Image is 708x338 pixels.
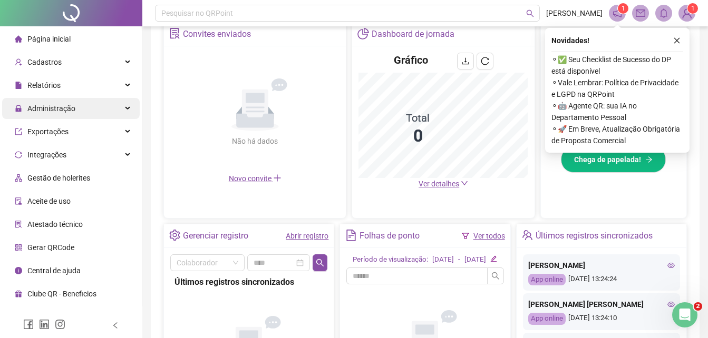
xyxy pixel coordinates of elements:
div: Folhas de ponto [360,227,420,245]
div: [DATE] [432,254,454,265]
span: pie-chart [357,28,368,39]
div: Não há dados [207,135,304,147]
span: Novidades ! [551,35,589,46]
div: [PERSON_NAME] [PERSON_NAME] [528,299,675,310]
span: close [673,37,681,44]
span: ⚬ ✅ Seu Checklist de Sucesso do DP está disponível [551,54,683,77]
span: ⚬ 🚀 Em Breve, Atualização Obrigatória de Proposta Comercial [551,123,683,146]
span: gift [15,290,22,297]
span: Chega de papelada! [574,154,641,165]
span: solution [169,28,180,39]
span: export [15,128,22,135]
span: Atestado técnico [27,220,83,228]
div: Últimos registros sincronizados [174,275,323,289]
span: qrcode [15,244,22,251]
span: search [491,272,500,280]
sup: Atualize o seu contato no menu Meus Dados [687,3,698,14]
button: Chega de papelada! [561,146,666,173]
span: apartment [15,174,22,182]
span: reload [481,57,489,65]
span: 1 [691,5,695,12]
span: linkedin [39,319,50,330]
span: download [461,57,470,65]
h4: Gráfico [394,53,428,67]
span: user-add [15,58,22,66]
div: [PERSON_NAME] [528,260,675,271]
div: Dashboard de jornada [372,25,454,43]
div: [DATE] 13:24:10 [528,313,675,325]
iframe: Intercom live chat [672,302,697,327]
div: App online [528,313,566,325]
span: [PERSON_NAME] [546,7,603,19]
span: home [15,35,22,43]
span: down [461,180,468,187]
span: Gestão de holerites [27,174,90,182]
span: Gerar QRCode [27,243,74,252]
div: [DATE] [464,254,486,265]
span: team [522,230,533,241]
div: [DATE] 13:24:24 [528,274,675,286]
span: Cadastros [27,58,62,66]
span: Novo convite [229,174,282,183]
span: eye [667,262,675,269]
div: Período de visualização: [353,254,428,265]
div: Últimos registros sincronizados [536,227,653,245]
a: Abrir registro [286,232,328,240]
img: 86882 [679,5,695,21]
span: plus [273,174,282,182]
span: setting [169,230,180,241]
span: instagram [55,319,65,330]
span: sync [15,151,22,158]
span: facebook [23,319,34,330]
sup: 1 [618,3,628,14]
a: Ver todos [473,232,505,240]
span: Exportações [27,127,69,136]
span: Administração [27,104,75,113]
span: Relatórios [27,81,61,90]
a: Ver detalhes down [419,180,468,188]
span: edit [490,255,497,262]
span: search [526,9,534,17]
span: bell [659,8,668,18]
span: file-text [345,230,356,241]
span: Ver detalhes [419,180,459,188]
span: file [15,82,22,89]
span: Página inicial [27,35,71,43]
span: left [112,322,119,329]
span: Clube QR - Beneficios [27,290,96,298]
span: info-circle [15,267,22,274]
span: lock [15,105,22,112]
span: 2 [694,302,702,311]
div: App online [528,274,566,286]
div: Gerenciar registro [183,227,248,245]
span: 1 [622,5,625,12]
div: - [458,254,460,265]
span: eye [667,301,675,308]
span: Integrações [27,151,66,159]
span: notification [613,8,622,18]
span: audit [15,197,22,205]
span: arrow-right [645,156,653,163]
span: mail [636,8,645,18]
span: ⚬ 🤖 Agente QR: sua IA no Departamento Pessoal [551,100,683,123]
span: solution [15,221,22,228]
span: Aceite de uso [27,197,71,205]
div: Convites enviados [183,25,251,43]
span: ⚬ Vale Lembrar: Política de Privacidade e LGPD na QRPoint [551,77,683,100]
span: search [316,259,324,267]
span: filter [462,232,469,240]
span: Central de ajuda [27,266,81,275]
